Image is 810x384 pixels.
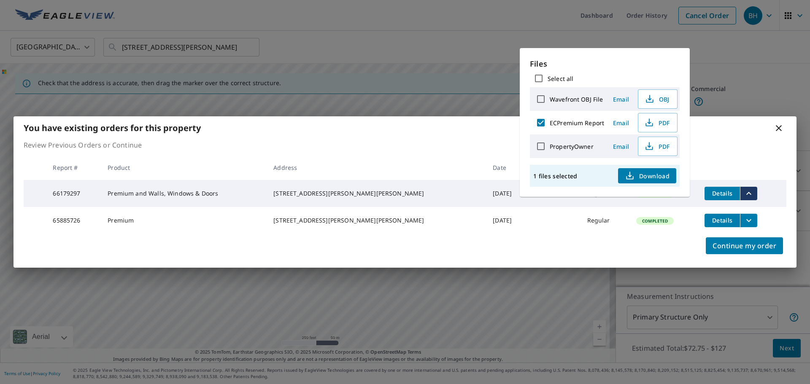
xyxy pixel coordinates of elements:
[638,89,678,109] button: OBJ
[705,187,740,200] button: detailsBtn-66179297
[580,207,630,234] td: Regular
[550,119,604,127] label: ECPremium Report
[550,95,603,103] label: Wavefront OBJ File
[607,116,634,129] button: Email
[643,94,670,104] span: OBJ
[24,140,786,150] p: Review Previous Orders or Continue
[267,155,486,180] th: Address
[643,141,670,151] span: PDF
[486,155,529,180] th: Date
[710,216,735,224] span: Details
[643,118,670,128] span: PDF
[273,216,479,225] div: [STREET_ADDRESS][PERSON_NAME][PERSON_NAME]
[607,140,634,153] button: Email
[611,142,631,150] span: Email
[740,187,757,200] button: filesDropdownBtn-66179297
[607,93,634,106] button: Email
[46,207,101,234] td: 65885726
[710,189,735,197] span: Details
[740,214,757,227] button: filesDropdownBtn-65885726
[46,180,101,207] td: 66179297
[638,137,678,156] button: PDF
[101,155,267,180] th: Product
[637,218,673,224] span: Completed
[548,75,573,83] label: Select all
[46,155,101,180] th: Report #
[530,58,680,70] p: Files
[611,119,631,127] span: Email
[611,95,631,103] span: Email
[101,207,267,234] td: Premium
[618,168,676,183] button: Download
[706,237,783,254] button: Continue my order
[713,240,776,252] span: Continue my order
[101,180,267,207] td: Premium and Walls, Windows & Doors
[24,122,201,134] b: You have existing orders for this property
[625,171,670,181] span: Download
[273,189,479,198] div: [STREET_ADDRESS][PERSON_NAME][PERSON_NAME]
[638,113,678,132] button: PDF
[705,214,740,227] button: detailsBtn-65885726
[533,172,577,180] p: 1 files selected
[486,180,529,207] td: [DATE]
[550,142,594,150] label: PropertyOwner
[486,207,529,234] td: [DATE]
